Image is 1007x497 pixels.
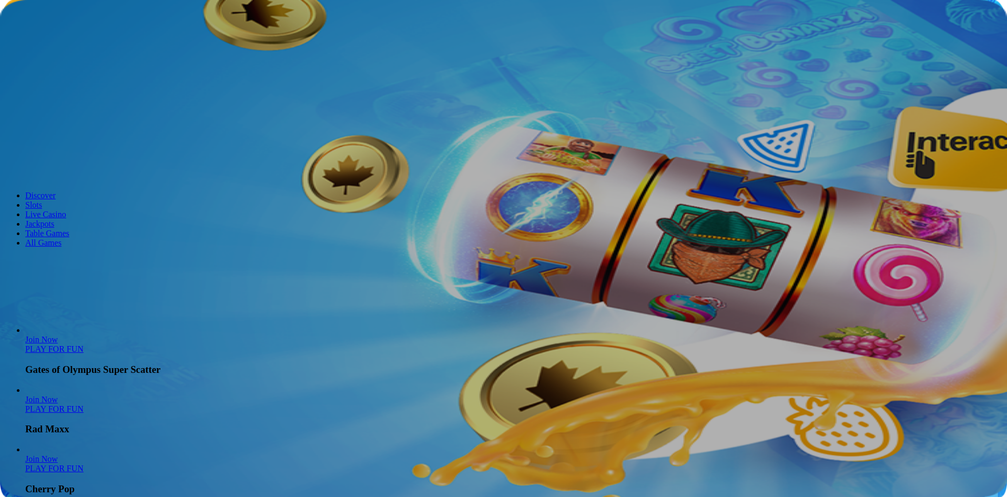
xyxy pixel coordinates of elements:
a: Table Games [25,229,69,238]
span: Join Now [25,454,58,463]
a: Rad Maxx [25,404,84,413]
a: Cherry Pop [25,454,58,463]
article: Cherry Pop [25,445,1003,495]
h3: Gates of Olympus Super Scatter [25,364,1003,376]
article: Gates of Olympus Super Scatter [25,326,1003,376]
a: Live Casino [25,210,66,219]
h3: Rad Maxx [25,423,1003,435]
a: Slots [25,200,42,209]
a: Discover [25,191,56,200]
a: Rad Maxx [25,395,58,404]
article: Rad Maxx [25,386,1003,435]
header: Lobby [4,173,1003,267]
span: Join Now [25,335,58,344]
h3: Cherry Pop [25,483,1003,495]
a: Gates of Olympus Super Scatter [25,344,84,353]
a: Cherry Pop [25,464,84,473]
a: Jackpots [25,219,54,228]
span: Join Now [25,395,58,404]
a: Gates of Olympus Super Scatter [25,335,58,344]
a: All Games [25,238,62,247]
nav: Lobby [4,173,1003,248]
